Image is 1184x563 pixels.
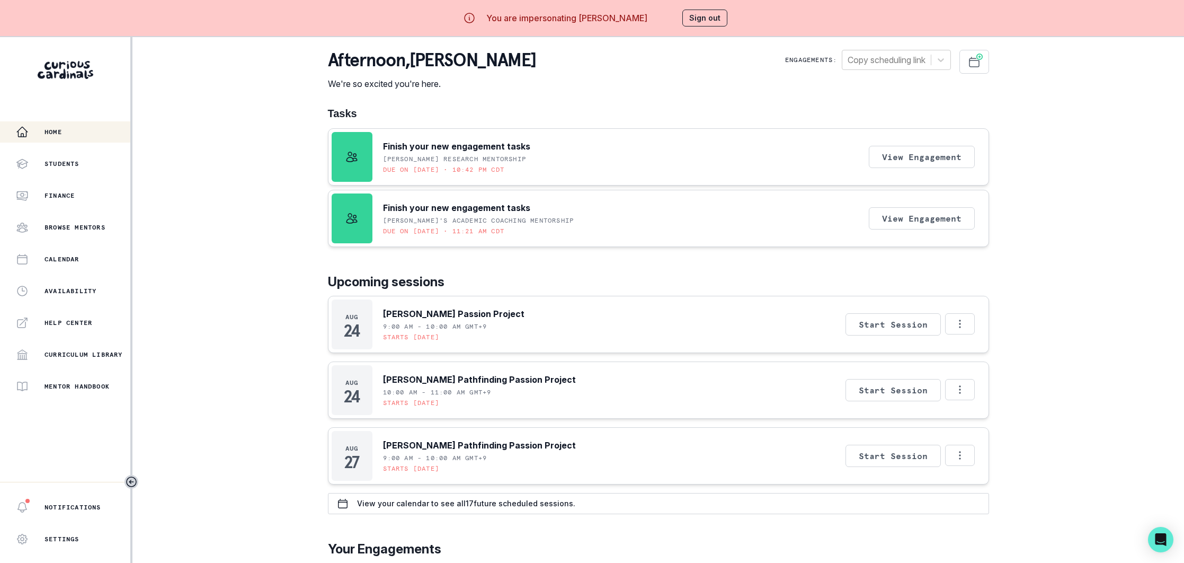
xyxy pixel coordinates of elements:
[328,77,536,90] p: We're so excited you're here.
[357,499,575,508] p: View your calendar to see all 17 future scheduled sessions.
[383,464,440,473] p: Starts [DATE]
[383,227,505,235] p: Due on [DATE] • 11:21 AM CDT
[344,391,360,402] p: 24
[383,388,492,397] p: 10:00 AM - 11:00 AM GMT+9
[383,201,530,214] p: Finish your new engagement tasks
[345,444,359,453] p: Aug
[44,287,96,295] p: Availability
[383,140,530,153] p: Finish your new engagement tasks
[848,54,925,66] div: Copy scheduling link
[38,61,93,79] img: Curious Cardinals Logo
[124,475,138,489] button: Toggle sidebar
[328,272,989,292] p: Upcoming sessions
[845,445,941,467] button: Start Session
[869,207,975,230] button: View Engagement
[959,50,989,74] button: Schedule Sessions
[383,216,574,225] p: [PERSON_NAME]'s Academic Coaching Mentorship
[44,223,105,232] p: Browse Mentors
[1148,527,1173,552] div: Open Intercom Messenger
[345,379,359,387] p: Aug
[383,454,487,462] p: 9:00 AM - 10:00 AM GMT+9
[785,56,837,64] p: Engagements:
[486,12,647,24] p: You are impersonating [PERSON_NAME]
[383,155,527,163] p: [PERSON_NAME] Research Mentorship
[383,307,524,320] p: [PERSON_NAME] Passion Project
[44,503,101,512] p: Notifications
[344,326,360,336] p: 24
[945,379,975,400] button: Options
[869,146,975,168] button: View Engagement
[328,50,536,71] p: afternoon , [PERSON_NAME]
[945,445,975,466] button: Options
[328,540,989,559] p: Your Engagements
[845,379,941,401] button: Start Session
[945,313,975,335] button: Options
[344,457,359,468] p: 27
[383,439,576,452] p: [PERSON_NAME] Pathfinding Passion Project
[383,165,505,174] p: Due on [DATE] • 10:42 PM CDT
[682,10,727,27] button: Sign out
[345,313,359,321] p: Aug
[44,535,79,543] p: Settings
[44,191,75,200] p: Finance
[44,382,110,391] p: Mentor Handbook
[383,399,440,407] p: Starts [DATE]
[44,350,123,359] p: Curriculum Library
[383,373,576,386] p: [PERSON_NAME] Pathfinding Passion Project
[383,322,487,331] p: 9:00 AM - 10:00 AM GMT+9
[44,128,62,136] p: Home
[44,255,79,263] p: Calendar
[845,313,941,336] button: Start Session
[383,333,440,341] p: Starts [DATE]
[328,107,989,120] h1: Tasks
[44,319,92,327] p: Help Center
[44,160,79,168] p: Students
